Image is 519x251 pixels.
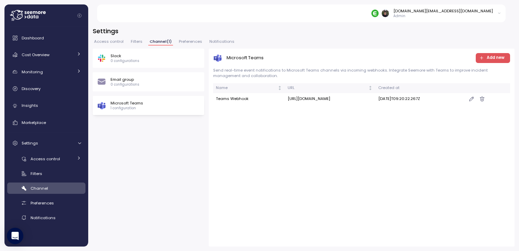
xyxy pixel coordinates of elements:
[376,93,465,105] td: [DATE]T09:20:22.267Z
[31,186,48,191] span: Channel
[227,54,264,61] p: Microsoft Teams
[7,65,85,79] a: Monitoring
[216,85,276,91] div: Name
[7,116,85,129] a: Marketplace
[288,85,367,91] div: URL
[31,156,60,162] span: Access control
[277,86,282,90] div: Not sorted
[94,40,124,43] span: Access control
[371,10,379,17] img: 689adfd76a9d17b9213495f1.PNG
[7,82,85,96] a: Discovery
[476,53,510,63] button: Add new
[7,168,85,179] a: Filters
[209,40,234,43] span: Notifications
[31,171,42,176] span: Filters
[22,69,43,75] span: Monitoring
[111,53,139,59] p: Slack
[31,200,54,206] span: Preferences
[7,48,85,62] a: Cost Overview
[7,99,85,113] a: Insights
[111,59,139,63] p: 0 configurations
[213,83,285,93] th: NameNot sorted
[368,86,373,90] div: Not sorted
[487,53,505,63] span: Add new
[7,228,23,244] div: Open Intercom Messenger
[93,27,515,35] h3: Settings
[179,40,202,43] span: Preferences
[7,197,85,209] a: Preferences
[285,83,376,93] th: URLNot sorted
[22,35,44,41] span: Dashboard
[7,153,85,164] a: Access control
[7,136,85,150] a: Settings
[378,85,462,91] div: Created at
[111,100,143,106] p: Microsoft Teams
[111,106,143,111] p: 1 configuration
[393,8,493,14] div: [DOMAIN_NAME][EMAIL_ADDRESS][DOMAIN_NAME]
[7,183,85,194] a: Channel
[393,14,493,18] p: Admin
[111,77,139,82] p: Email group
[31,215,56,221] span: Notifications
[150,40,172,43] span: Channel ( 1 )
[111,82,139,87] p: 0 configurations
[22,103,38,108] span: Insights
[213,93,285,105] td: Teams Webhook
[22,86,41,91] span: Discovery
[7,31,85,45] a: Dashboard
[22,140,38,146] span: Settings
[131,40,142,43] span: Filters
[285,93,376,105] td: [URL][DOMAIN_NAME]
[22,120,46,125] span: Marketplace
[213,67,510,79] p: Send real-time event notifications to Microsoft Teams channels via incoming webhooks. Integrate S...
[382,10,389,17] img: 8a667c340b96c72f6b400081a025948b
[7,212,85,223] a: Notifications
[75,13,84,18] button: Collapse navigation
[22,52,49,58] span: Cost Overview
